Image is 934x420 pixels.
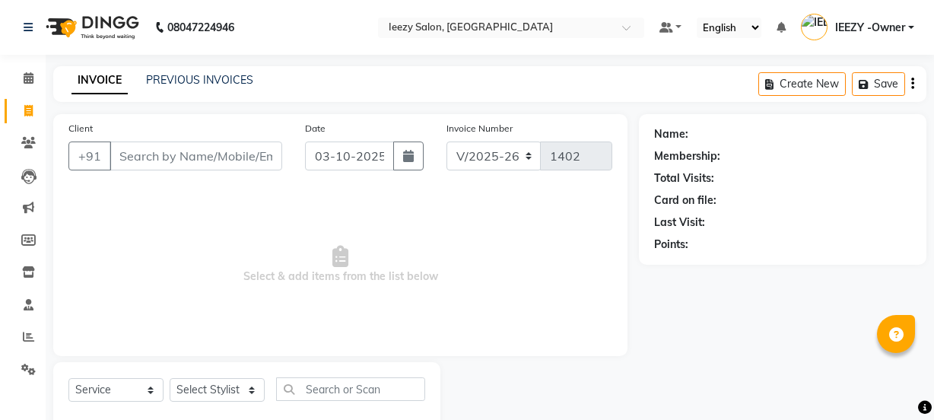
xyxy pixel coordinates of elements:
[276,377,425,401] input: Search or Scan
[39,6,143,49] img: logo
[835,20,905,36] span: IEEZY -Owner
[146,73,253,87] a: PREVIOUS INVOICES
[870,359,919,405] iframe: chat widget
[654,126,688,142] div: Name:
[446,122,513,135] label: Invoice Number
[68,122,93,135] label: Client
[654,215,705,231] div: Last Visit:
[654,237,688,253] div: Points:
[68,142,111,170] button: +91
[654,148,720,164] div: Membership:
[852,72,905,96] button: Save
[167,6,234,49] b: 08047224946
[654,192,716,208] div: Card on file:
[110,142,282,170] input: Search by Name/Mobile/Email/Code
[654,170,714,186] div: Total Visits:
[801,14,828,40] img: IEEZY -Owner
[68,189,612,341] span: Select & add items from the list below
[758,72,846,96] button: Create New
[71,67,128,94] a: INVOICE
[305,122,326,135] label: Date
